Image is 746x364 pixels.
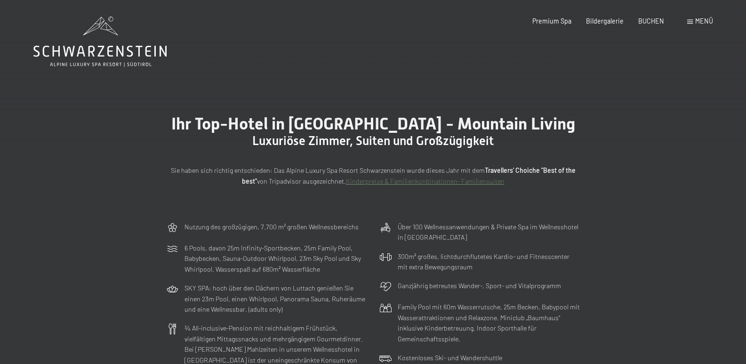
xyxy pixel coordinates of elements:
[398,302,580,344] p: Family Pool mit 60m Wasserrutsche, 25m Becken, Babypool mit Wasserattraktionen und Relaxzone. Min...
[171,114,575,133] span: Ihr Top-Hotel in [GEOGRAPHIC_DATA] - Mountain Living
[695,17,713,25] span: Menü
[532,17,571,25] a: Premium Spa
[638,17,664,25] a: BUCHEN
[398,251,580,273] p: 300m² großes, lichtdurchflutetes Kardio- und Fitnesscenter mit extra Bewegungsraum
[184,222,359,233] p: Nutzung des großzügigen, 7.700 m² großen Wellnessbereichs
[398,353,502,364] p: Kostenloses Ski- und Wandershuttle
[398,222,580,243] p: Über 100 Wellnessanwendungen & Private Spa im Wellnesshotel in [GEOGRAPHIC_DATA]
[398,281,561,291] p: Ganzjährig betreutes Wander-, Sport- und Vitalprogramm
[166,165,580,186] p: Sie haben sich richtig entschieden: Das Alpine Luxury Spa Resort Schwarzenstein wurde dieses Jahr...
[586,17,624,25] a: Bildergalerie
[184,243,367,275] p: 6 Pools, davon 25m Infinity-Sportbecken, 25m Family Pool, Babybecken, Sauna-Outdoor Whirlpool, 23...
[346,177,505,185] a: Kinderpreise & Familienkonbinationen- Familiensuiten
[252,134,494,148] span: Luxuriöse Zimmer, Suiten und Großzügigkeit
[242,166,576,185] strong: Travellers' Choiche "Best of the best"
[184,283,367,315] p: SKY SPA: hoch über den Dächern von Luttach genießen Sie einen 23m Pool, einen Whirlpool, Panorama...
